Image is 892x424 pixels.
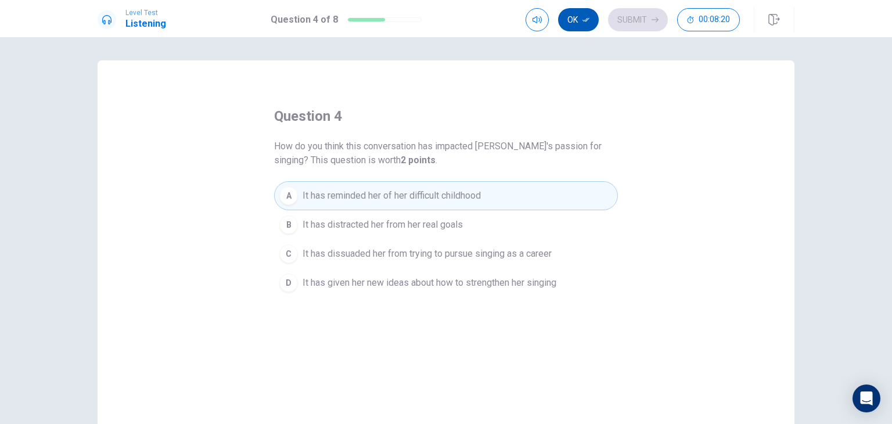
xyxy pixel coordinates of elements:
div: B [279,215,298,234]
button: CIt has dissuaded her from trying to pursue singing as a career [274,239,618,268]
span: How do you think this conversation has impacted [PERSON_NAME]'s passion for singing? This questio... [274,139,618,167]
div: D [279,274,298,292]
button: BIt has distracted her from her real goals [274,210,618,239]
button: AIt has reminded her of her difficult childhood [274,181,618,210]
b: 2 points [401,154,436,166]
span: 00:08:20 [699,15,730,24]
span: It has given her new ideas about how to strengthen her singing [303,276,556,290]
div: C [279,245,298,263]
span: Level Test [125,9,166,17]
div: A [279,186,298,205]
span: It has dissuaded her from trying to pursue singing as a career [303,247,552,261]
h1: Listening [125,17,166,31]
h1: Question 4 of 8 [271,13,338,27]
button: Ok [558,8,599,31]
span: It has reminded her of her difficult childhood [303,189,481,203]
button: DIt has given her new ideas about how to strengthen her singing [274,268,618,297]
button: 00:08:20 [677,8,740,31]
div: Open Intercom Messenger [853,385,880,412]
h4: question 4 [274,107,342,125]
span: It has distracted her from her real goals [303,218,463,232]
